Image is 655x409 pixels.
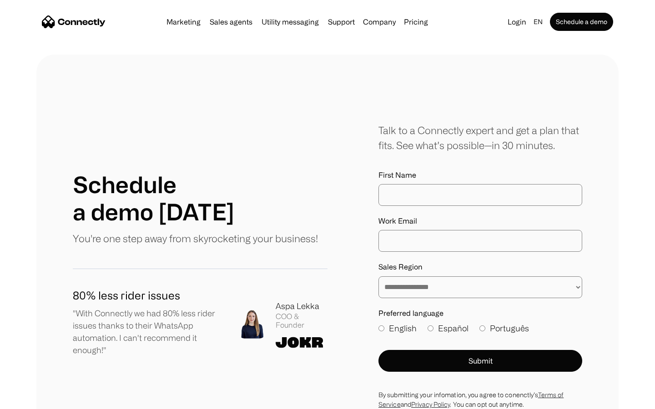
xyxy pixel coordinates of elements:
label: Português [479,322,529,334]
a: Sales agents [206,18,256,25]
h1: Schedule a demo [DATE] [73,171,234,225]
div: By submitting your infomation, you agree to conenctly’s and . You can opt out anytime. [378,390,582,409]
label: First Name [378,171,582,180]
label: Preferred language [378,309,582,318]
div: Talk to a Connectly expert and get a plan that fits. See what’s possible—in 30 minutes. [378,123,582,153]
a: Terms of Service [378,391,564,408]
input: Português [479,325,485,331]
label: Sales Region [378,263,582,271]
a: Utility messaging [258,18,322,25]
p: You're one step away from skyrocketing your business! [73,231,318,246]
a: Pricing [400,18,432,25]
input: English [378,325,384,331]
label: Español [428,322,469,334]
input: Español [428,325,433,331]
div: Company [363,15,396,28]
a: Marketing [163,18,204,25]
ul: Language list [18,393,55,406]
h1: 80% less rider issues [73,287,223,304]
aside: Language selected: English [9,392,55,406]
a: Privacy Policy [411,401,450,408]
div: COO & Founder [276,312,327,329]
a: Login [504,15,530,28]
div: en [534,15,543,28]
p: "With Connectly we had 80% less rider issues thanks to their WhatsApp automation. I can't recomme... [73,307,223,356]
label: Work Email [378,217,582,225]
a: Support [324,18,358,25]
button: Submit [378,350,582,372]
a: Schedule a demo [550,13,613,31]
label: English [378,322,417,334]
div: Aspa Lekka [276,300,327,312]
